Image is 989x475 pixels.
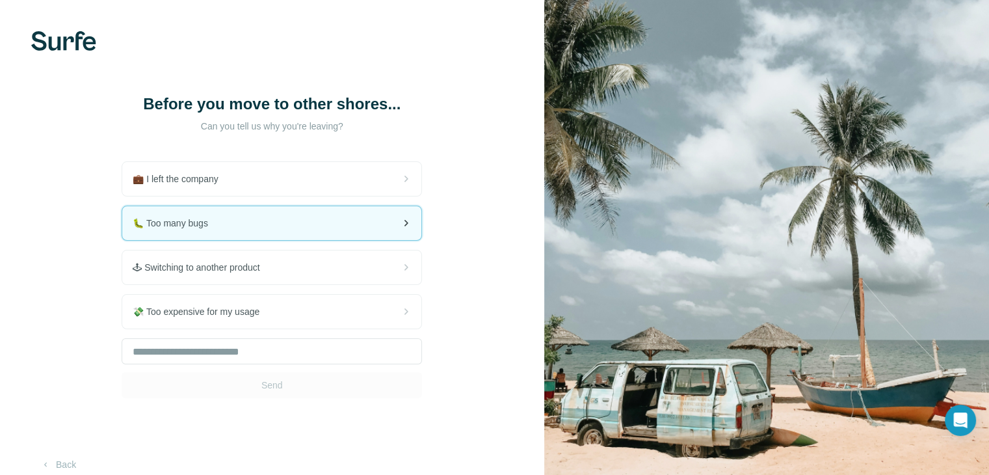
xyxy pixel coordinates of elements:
span: 💸 Too expensive for my usage [133,305,270,318]
span: 💼 I left the company [133,172,228,185]
h1: Before you move to other shores... [142,94,402,115]
span: 🕹 Switching to another product [133,261,270,274]
span: 🐛 Too many bugs [133,217,218,230]
p: Can you tell us why you're leaving? [142,120,402,133]
img: Surfe's logo [31,31,96,51]
div: Open Intercom Messenger [945,405,976,436]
